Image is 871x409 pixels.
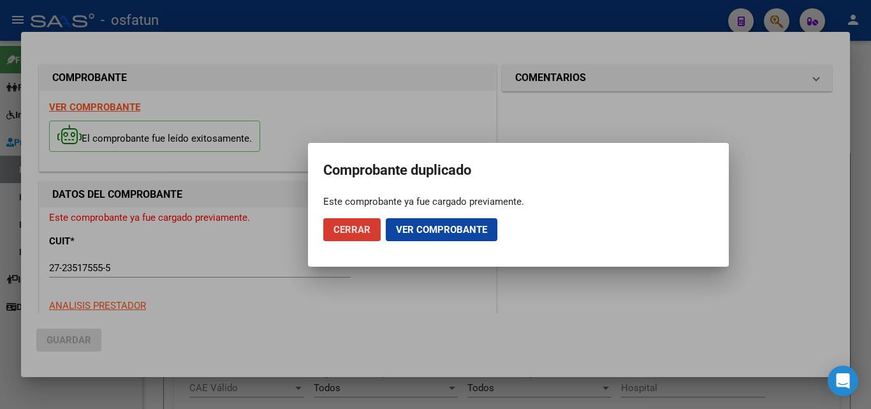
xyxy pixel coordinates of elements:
[323,218,381,241] button: Cerrar
[333,224,370,235] span: Cerrar
[828,366,858,396] div: Open Intercom Messenger
[386,218,497,241] button: Ver comprobante
[323,158,714,182] h2: Comprobante duplicado
[396,224,487,235] span: Ver comprobante
[323,195,714,208] div: Este comprobante ya fue cargado previamente.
